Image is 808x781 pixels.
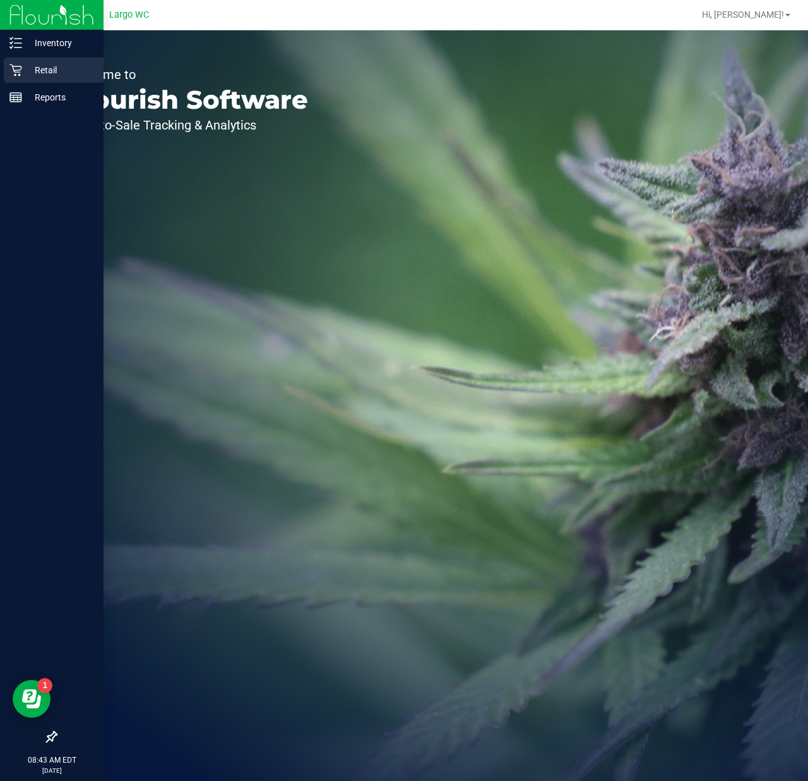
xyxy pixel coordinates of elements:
[37,678,52,693] iframe: Resource center unread badge
[6,766,98,775] p: [DATE]
[9,91,22,104] inline-svg: Reports
[22,90,98,105] p: Reports
[6,754,98,766] p: 08:43 AM EDT
[22,63,98,78] p: Retail
[13,680,50,718] iframe: Resource center
[9,64,22,76] inline-svg: Retail
[109,9,149,20] span: Largo WC
[22,35,98,51] p: Inventory
[68,68,308,81] p: Welcome to
[9,37,22,49] inline-svg: Inventory
[68,87,308,112] p: Flourish Software
[68,119,308,131] p: Seed-to-Sale Tracking & Analytics
[702,9,784,20] span: Hi, [PERSON_NAME]!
